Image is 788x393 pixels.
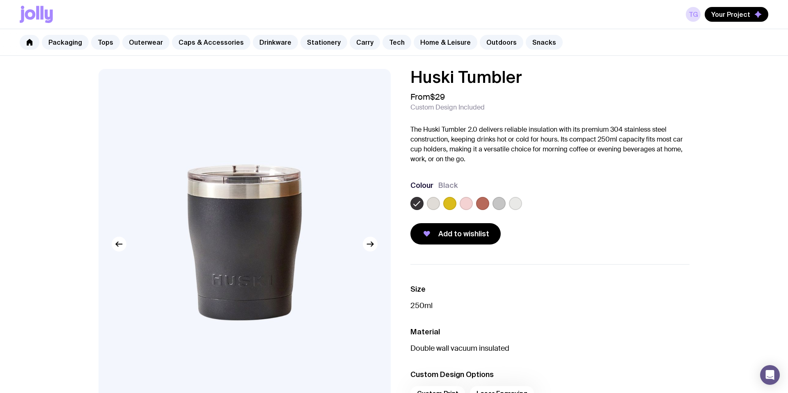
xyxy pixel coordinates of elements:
[410,181,433,190] h3: Colour
[253,35,298,50] a: Drinkware
[410,223,501,244] button: Add to wishlist
[350,35,380,50] a: Carry
[300,35,347,50] a: Stationery
[430,91,445,102] span: $29
[414,35,477,50] a: Home & Leisure
[410,343,689,353] p: Double wall vacuum insulated
[410,92,445,102] span: From
[383,35,411,50] a: Tech
[91,35,120,50] a: Tops
[172,35,250,50] a: Caps & Accessories
[410,370,689,379] h3: Custom Design Options
[480,35,523,50] a: Outdoors
[410,301,689,311] p: 250ml
[438,181,458,190] span: Black
[410,327,689,337] h3: Material
[705,7,768,22] button: Your Project
[410,103,485,112] span: Custom Design Included
[711,10,750,18] span: Your Project
[526,35,563,50] a: Snacks
[760,365,780,385] div: Open Intercom Messenger
[410,69,689,85] h1: Huski Tumbler
[122,35,170,50] a: Outerwear
[438,229,489,239] span: Add to wishlist
[410,284,689,294] h3: Size
[42,35,89,50] a: Packaging
[686,7,701,22] a: TG
[410,125,689,164] p: The Huski Tumbler 2.0 delivers reliable insulation with its premium 304 stainless steel construct...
